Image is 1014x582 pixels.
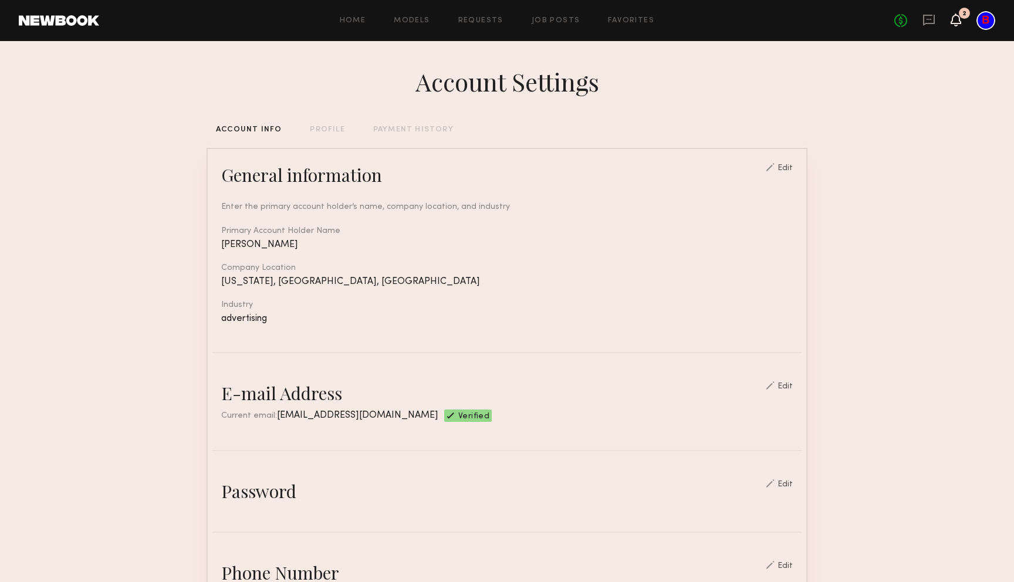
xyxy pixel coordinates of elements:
div: E-mail Address [221,381,342,405]
div: PROFILE [310,126,344,134]
div: Edit [778,481,793,489]
a: Favorites [608,17,654,25]
div: Industry [221,301,793,309]
div: [US_STATE], [GEOGRAPHIC_DATA], [GEOGRAPHIC_DATA] [221,277,793,287]
div: Enter the primary account holder’s name, company location, and industry [221,201,793,213]
div: advertising [221,314,793,324]
span: [EMAIL_ADDRESS][DOMAIN_NAME] [277,411,438,420]
div: Edit [778,164,793,172]
a: Requests [458,17,503,25]
a: Home [340,17,366,25]
div: General information [221,163,382,187]
a: Models [394,17,430,25]
div: [PERSON_NAME] [221,240,793,250]
div: Password [221,479,296,503]
a: Job Posts [532,17,580,25]
div: Company Location [221,264,793,272]
div: Current email: [221,410,438,422]
div: Edit [778,383,793,391]
div: 2 [962,11,966,17]
div: PAYMENT HISTORY [373,126,454,134]
div: Account Settings [415,65,599,98]
div: Primary Account Holder Name [221,227,793,235]
div: ACCOUNT INFO [216,126,282,134]
div: Edit [778,562,793,570]
span: Verified [458,412,489,422]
